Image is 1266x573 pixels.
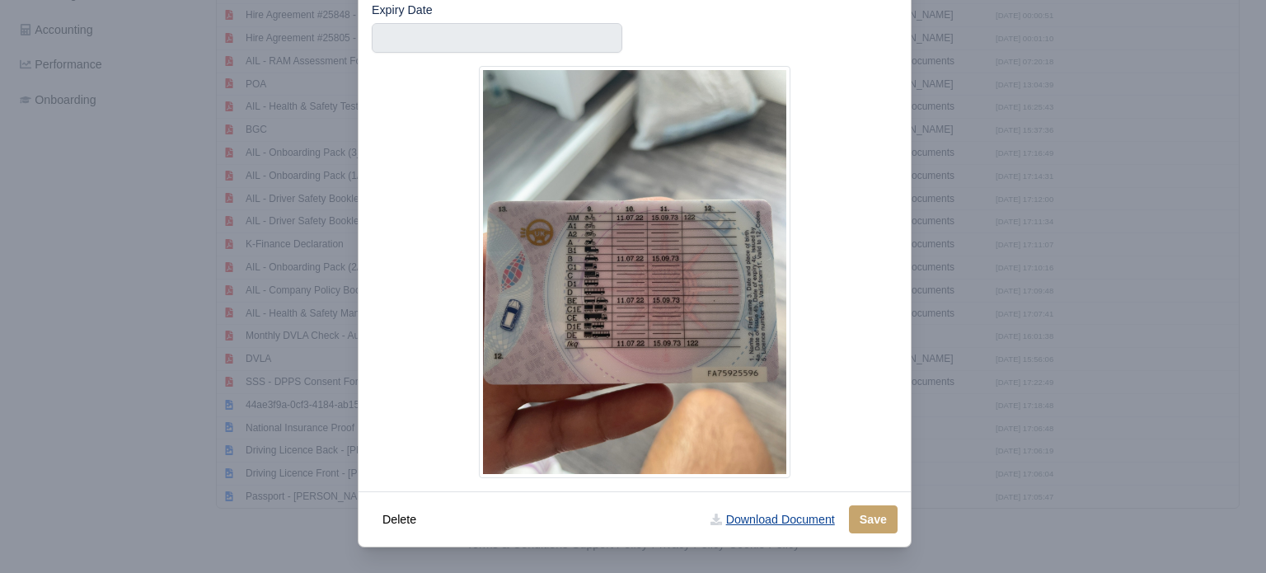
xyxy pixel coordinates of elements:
a: Download Document [700,505,845,533]
label: Expiry Date [372,1,433,20]
button: Save [849,505,898,533]
button: Delete [372,505,427,533]
iframe: Chat Widget [970,383,1266,573]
